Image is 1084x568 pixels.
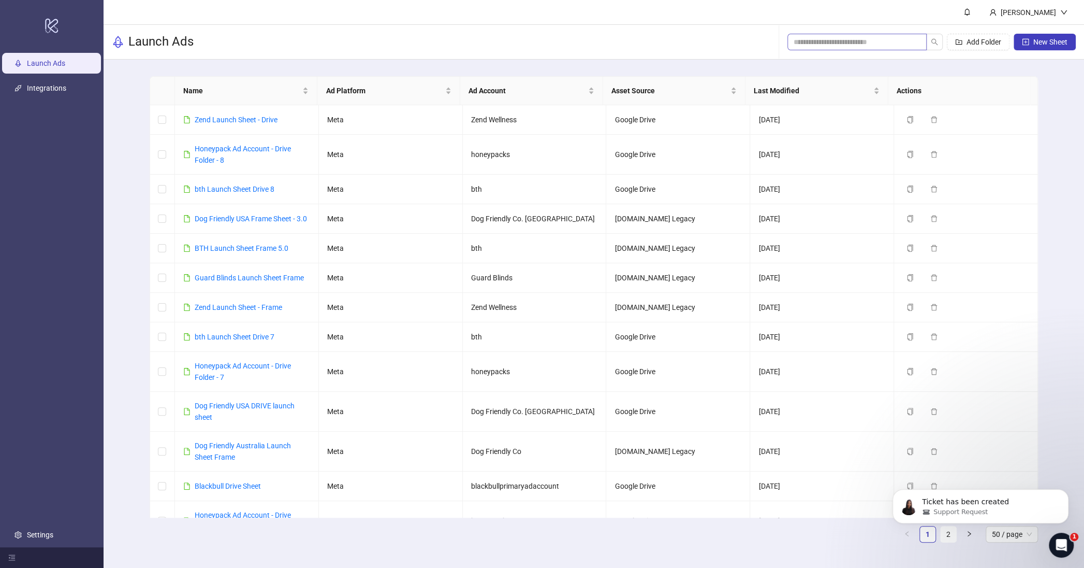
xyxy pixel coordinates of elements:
td: Meta [319,501,463,541]
td: Meta [319,175,463,204]
span: delete [930,274,937,281]
span: file [183,151,191,158]
a: Zend Launch Sheet - Frame [195,303,282,311]
td: [DATE] [750,204,894,234]
th: Ad Account [460,77,603,105]
span: copy [906,274,914,281]
td: Dog Friendly Co. [GEOGRAPHIC_DATA] [463,204,607,234]
td: Meta [319,293,463,322]
td: [DOMAIN_NAME] Legacy [606,432,750,472]
td: Meta [319,263,463,293]
th: Name [175,77,318,105]
button: New Sheet [1014,34,1076,50]
td: [DATE] [750,234,894,263]
td: [DOMAIN_NAME] Legacy [606,263,750,293]
span: file [183,408,191,415]
a: Guard Blinds Launch Sheet Frame [195,274,304,282]
span: rocket [112,36,124,48]
td: Dog Friendly Co. [GEOGRAPHIC_DATA] [463,392,607,432]
td: [DATE] [750,105,894,135]
span: 1 [1070,533,1078,541]
td: Meta [319,234,463,263]
span: file [183,274,191,281]
span: file [183,482,191,490]
span: Name [183,85,301,96]
span: copy [906,186,914,193]
td: Google Drive [606,392,750,432]
td: [DATE] [750,263,894,293]
span: copy [906,368,914,375]
span: file [183,186,191,193]
td: Meta [319,105,463,135]
span: copy [906,448,914,455]
td: [DATE] [750,472,894,501]
td: bth [463,322,607,352]
iframe: Intercom live chat [1049,533,1074,558]
span: delete [930,245,937,252]
td: Google Drive [606,322,750,352]
a: Honeypack Ad Account - Drive Folder - 7 [195,362,291,381]
span: file [183,517,191,524]
td: bth [463,175,607,204]
td: Guard Blinds [463,263,607,293]
td: [DOMAIN_NAME] Legacy [606,204,750,234]
td: Meta [319,392,463,432]
span: copy [906,116,914,123]
td: [DATE] [750,135,894,175]
span: copy [906,151,914,158]
button: Add Folder [947,34,1009,50]
a: Dog Friendly Australia Launch Sheet Frame [195,442,291,461]
span: copy [906,333,914,340]
span: folder-add [955,38,962,46]
th: Ad Platform [317,77,460,105]
a: Dog Friendly USA Frame Sheet - 3.0 [195,215,307,223]
td: honeypacks [463,352,607,392]
td: [DATE] [750,322,894,352]
a: Integrations [27,84,66,92]
td: Meta [319,204,463,234]
a: BTH Launch Sheet Frame 5.0 [195,244,288,252]
span: file [183,333,191,340]
th: Asset Source [603,77,746,105]
td: Google Drive [606,175,750,204]
span: Ad Account [468,85,586,96]
td: [DATE] [750,501,894,541]
td: Google Drive [606,472,750,501]
span: copy [906,408,914,415]
td: Google Drive [606,501,750,541]
span: file [183,304,191,311]
th: Actions [888,77,1031,105]
td: blackbullprimaryadaccount [463,472,607,501]
td: honeypacks [463,135,607,175]
span: delete [930,304,937,311]
td: Google Drive [606,135,750,175]
td: [DOMAIN_NAME] Legacy [606,293,750,322]
span: file [183,448,191,455]
td: Zend Wellness [463,105,607,135]
a: bth Launch Sheet Drive 7 [195,333,274,341]
a: Launch Ads [27,59,65,67]
td: Zend Wellness [463,293,607,322]
span: delete [930,116,937,123]
td: Google Drive [606,105,750,135]
span: delete [930,333,937,340]
td: Meta [319,135,463,175]
span: New Sheet [1033,38,1067,46]
span: file [183,368,191,375]
td: [DOMAIN_NAME] Legacy [606,234,750,263]
span: Last Modified [754,85,871,96]
span: user [989,9,997,16]
a: Blackbull Drive Sheet [195,482,261,490]
span: menu-fold [8,554,16,561]
td: Dog Friendly Co [463,432,607,472]
td: [DATE] [750,352,894,392]
a: Zend Launch Sheet - Drive [195,116,277,124]
h3: Launch Ads [128,34,194,50]
span: Ad Platform [326,85,443,96]
span: delete [930,448,937,455]
span: delete [930,368,937,375]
